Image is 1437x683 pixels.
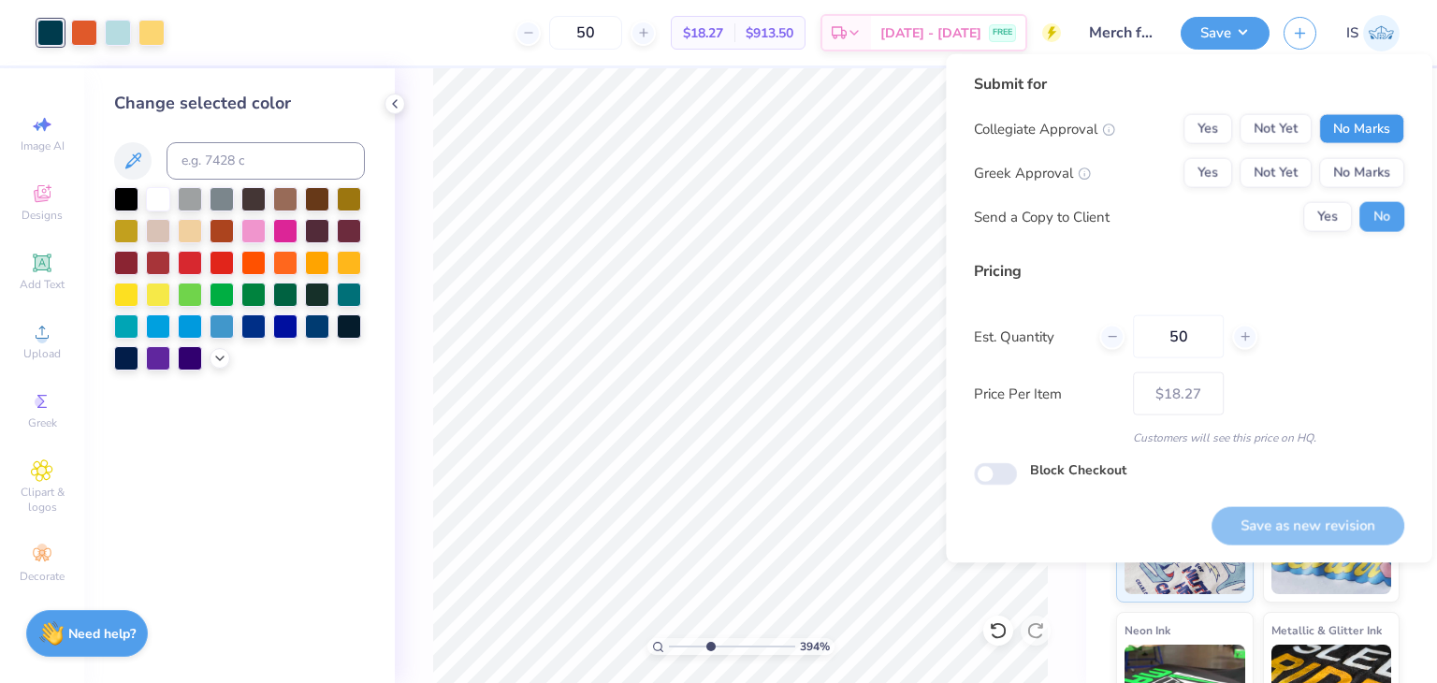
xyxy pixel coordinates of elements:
[880,23,981,43] span: [DATE] - [DATE]
[22,208,63,223] span: Designs
[1240,158,1312,188] button: Not Yet
[1133,315,1224,358] input: – –
[800,638,830,655] span: 394 %
[1271,620,1382,640] span: Metallic & Glitter Ink
[114,91,365,116] div: Change selected color
[1240,114,1312,144] button: Not Yet
[993,26,1012,39] span: FREE
[1319,114,1404,144] button: No Marks
[1183,158,1232,188] button: Yes
[1030,460,1126,480] label: Block Checkout
[1125,620,1170,640] span: Neon Ink
[683,23,723,43] span: $18.27
[549,16,622,50] input: – –
[974,73,1404,95] div: Submit for
[21,138,65,153] span: Image AI
[974,162,1091,183] div: Greek Approval
[20,277,65,292] span: Add Text
[1303,202,1352,232] button: Yes
[746,23,793,43] span: $913.50
[28,415,57,430] span: Greek
[974,206,1110,227] div: Send a Copy to Client
[9,485,75,515] span: Clipart & logos
[1319,158,1404,188] button: No Marks
[974,383,1119,404] label: Price Per Item
[974,429,1404,446] div: Customers will see this price on HQ.
[20,569,65,584] span: Decorate
[1181,17,1270,50] button: Save
[974,326,1085,347] label: Est. Quantity
[1346,22,1358,44] span: IS
[1183,114,1232,144] button: Yes
[974,260,1404,283] div: Pricing
[167,142,365,180] input: e.g. 7428 c
[1363,15,1400,51] img: Ishita Singh
[1346,15,1400,51] a: IS
[974,118,1115,139] div: Collegiate Approval
[1075,14,1167,51] input: Untitled Design
[23,346,61,361] span: Upload
[1359,202,1404,232] button: No
[68,625,136,643] strong: Need help?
